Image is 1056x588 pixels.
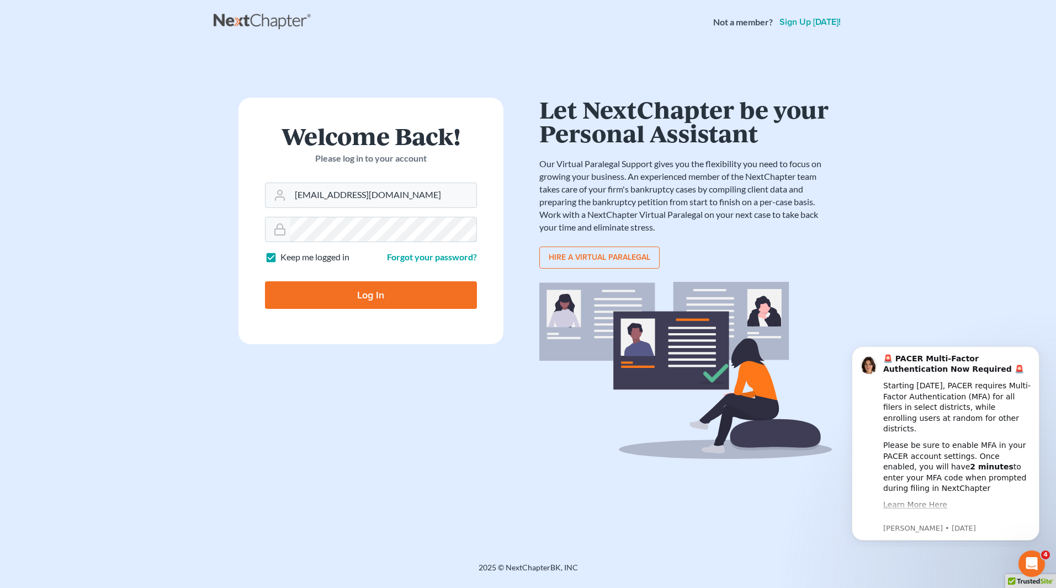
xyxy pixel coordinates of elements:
p: Our Virtual Paralegal Support gives you the flexibility you need to focus on growing your busines... [539,158,832,233]
strong: Not a member? [713,16,773,29]
p: Message from Emma, sent 3w ago [48,187,196,197]
iframe: Intercom live chat [1018,550,1045,577]
label: Keep me logged in [280,251,349,264]
i: We use the Salesforce Authenticator app for MFA at NextChapter and other users are reporting the ... [48,180,195,222]
img: virtual_paralegal_bg-b12c8cf30858a2b2c02ea913d52db5c468ecc422855d04272ea22d19010d70dc.svg [539,282,832,459]
div: 2025 © NextChapterBK, INC [214,562,843,582]
a: Sign up [DATE]! [777,18,843,26]
iframe: Intercom notifications message [835,336,1056,547]
input: Log In [265,281,477,309]
input: Email Address [290,183,476,207]
a: Hire a virtual paralegal [539,247,660,269]
span: 4 [1041,550,1050,559]
h1: Let NextChapter be your Personal Assistant [539,98,832,145]
p: Please log in to your account [265,152,477,165]
h1: Welcome Back! [265,124,477,148]
a: Forgot your password? [387,252,477,262]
